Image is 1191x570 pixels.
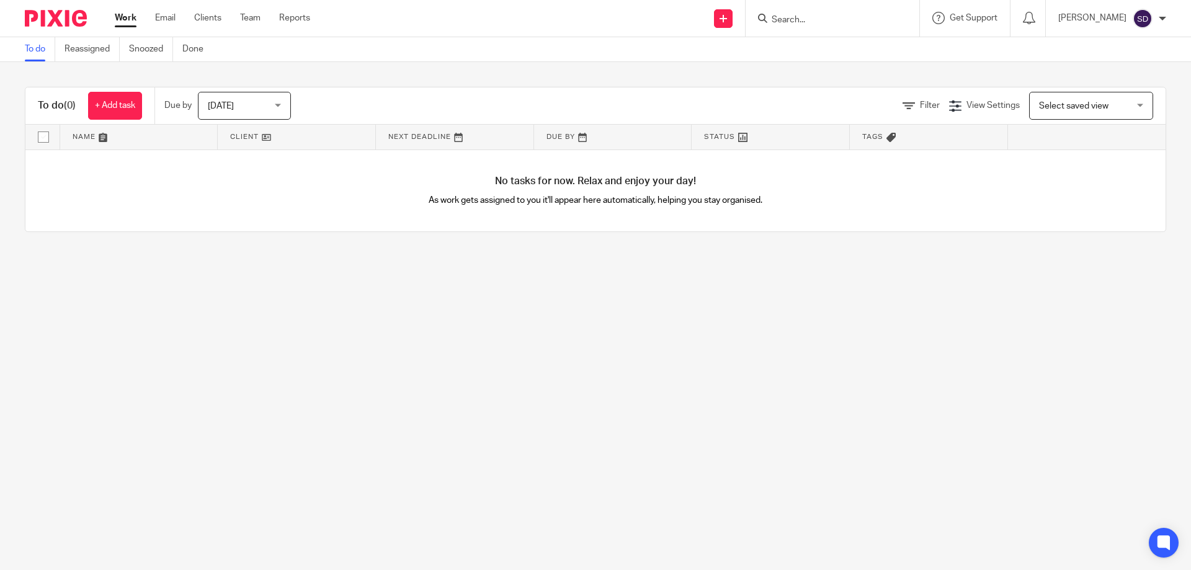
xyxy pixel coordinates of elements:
[88,92,142,120] a: + Add task
[25,10,87,27] img: Pixie
[25,175,1166,188] h4: No tasks for now. Relax and enjoy your day!
[115,12,136,24] a: Work
[279,12,310,24] a: Reports
[920,101,940,110] span: Filter
[950,14,997,22] span: Get Support
[1133,9,1153,29] img: svg%3E
[194,12,221,24] a: Clients
[38,99,76,112] h1: To do
[64,100,76,110] span: (0)
[129,37,173,61] a: Snoozed
[25,37,55,61] a: To do
[311,194,881,207] p: As work gets assigned to you it'll appear here automatically, helping you stay organised.
[966,101,1020,110] span: View Settings
[1058,12,1126,24] p: [PERSON_NAME]
[208,102,234,110] span: [DATE]
[862,133,883,140] span: Tags
[155,12,176,24] a: Email
[1039,102,1108,110] span: Select saved view
[164,99,192,112] p: Due by
[65,37,120,61] a: Reassigned
[240,12,261,24] a: Team
[770,15,882,26] input: Search
[182,37,213,61] a: Done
